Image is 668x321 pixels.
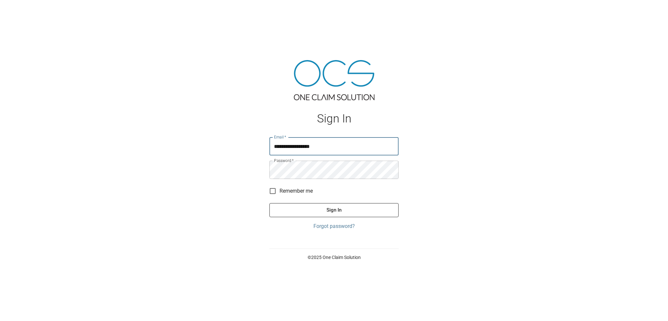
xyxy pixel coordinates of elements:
span: Remember me [280,187,313,195]
img: ocs-logo-white-transparent.png [8,4,34,17]
img: ocs-logo-tra.png [294,60,374,100]
h1: Sign In [269,112,399,125]
p: © 2025 One Claim Solution [269,254,399,261]
label: Email [274,134,286,140]
button: Sign In [269,203,399,217]
label: Password [274,158,294,163]
a: Forgot password? [269,222,399,230]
